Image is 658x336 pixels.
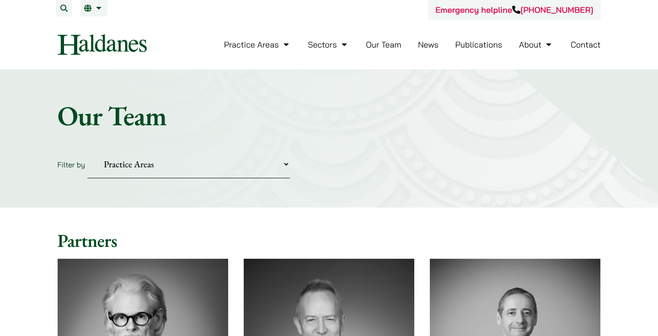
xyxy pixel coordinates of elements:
[418,39,439,50] a: News
[435,5,593,15] a: Emergency helpline[PHONE_NUMBER]
[455,39,503,50] a: Publications
[58,99,601,132] h1: Our Team
[224,39,291,50] a: Practice Areas
[58,229,601,251] h2: Partners
[519,39,554,50] a: About
[84,5,104,12] a: EN
[366,39,401,50] a: Our Team
[571,39,601,50] a: Contact
[58,160,86,169] label: Filter by
[58,34,147,55] img: Logo of Haldanes
[308,39,349,50] a: Sectors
